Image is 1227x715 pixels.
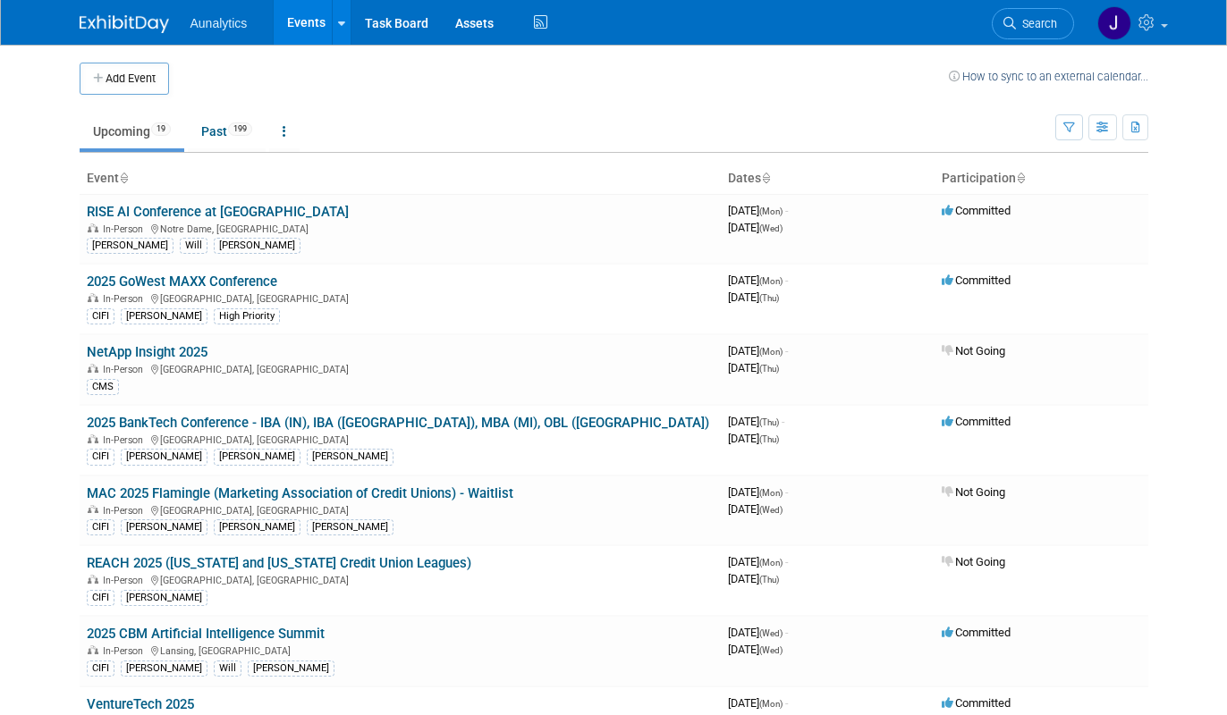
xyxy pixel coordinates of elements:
div: CIFI [87,449,114,465]
a: Sort by Start Date [761,171,770,185]
div: Notre Dame, [GEOGRAPHIC_DATA] [87,221,714,235]
div: [PERSON_NAME] [121,519,207,535]
div: [GEOGRAPHIC_DATA], [GEOGRAPHIC_DATA] [87,502,714,517]
div: [PERSON_NAME] [121,308,207,324]
div: [PERSON_NAME] [307,449,393,465]
div: [PERSON_NAME] [121,660,207,677]
div: [GEOGRAPHIC_DATA], [GEOGRAPHIC_DATA] [87,361,714,375]
span: - [782,415,784,428]
div: [GEOGRAPHIC_DATA], [GEOGRAPHIC_DATA] [87,432,714,446]
span: (Wed) [759,505,783,515]
span: (Mon) [759,347,783,357]
span: Committed [942,696,1011,710]
span: (Mon) [759,699,783,709]
img: In-Person Event [88,434,98,443]
div: Lansing, [GEOGRAPHIC_DATA] [87,643,714,657]
span: [DATE] [728,643,783,656]
span: (Thu) [759,293,779,303]
a: 2025 GoWest MAXX Conference [87,273,277,290]
div: [PERSON_NAME] [307,519,393,535]
a: MAC 2025 Flamingle (Marketing Association of Credit Unions) - Waitlist [87,485,513,501]
div: [PERSON_NAME] [214,449,300,465]
span: Not Going [942,485,1005,499]
span: Committed [942,415,1011,428]
div: [PERSON_NAME] [248,660,334,677]
span: [DATE] [728,502,783,516]
span: In-Person [103,505,148,517]
span: (Wed) [759,645,783,655]
div: High Priority [214,308,280,324]
th: Participation [935,164,1148,194]
div: CIFI [87,660,114,677]
div: Will [214,660,241,677]
a: Sort by Participation Type [1016,171,1025,185]
img: In-Person Event [88,575,98,584]
div: CIFI [87,519,114,535]
span: Search [1016,17,1057,30]
span: (Mon) [759,276,783,286]
div: CIFI [87,590,114,606]
span: - [785,344,788,357]
span: (Thu) [759,364,779,374]
img: In-Person Event [88,505,98,514]
span: (Mon) [759,558,783,568]
span: Committed [942,626,1011,639]
span: [DATE] [728,344,788,357]
span: 19 [151,122,171,136]
span: [DATE] [728,572,779,585]
span: In-Person [103,223,148,235]
a: Upcoming19 [80,114,184,148]
a: NetApp Insight 2025 [87,344,207,360]
span: [DATE] [728,273,788,287]
div: [GEOGRAPHIC_DATA], [GEOGRAPHIC_DATA] [87,290,714,305]
span: Committed [942,204,1011,217]
span: - [785,626,788,639]
div: [PERSON_NAME] [214,238,300,254]
span: [DATE] [728,432,779,445]
div: CMS [87,379,119,395]
a: Sort by Event Name [119,171,128,185]
span: [DATE] [728,626,788,639]
a: RISE AI Conference at [GEOGRAPHIC_DATA] [87,204,349,220]
span: [DATE] [728,485,788,499]
span: In-Person [103,364,148,375]
span: [DATE] [728,696,788,710]
div: [GEOGRAPHIC_DATA], [GEOGRAPHIC_DATA] [87,572,714,586]
span: [DATE] [728,415,784,428]
span: (Thu) [759,434,779,444]
span: - [785,485,788,499]
span: [DATE] [728,361,779,374]
div: [PERSON_NAME] [121,590,207,606]
div: [PERSON_NAME] [121,449,207,465]
a: Past199 [188,114,266,148]
div: [PERSON_NAME] [87,238,173,254]
span: (Mon) [759,206,783,216]
img: In-Person Event [88,364,98,373]
span: (Wed) [759,628,783,638]
th: Dates [721,164,935,194]
span: In-Person [103,575,148,586]
span: Aunalytics [190,16,248,30]
a: Search [992,8,1074,39]
div: Will [180,238,207,254]
span: Not Going [942,344,1005,357]
a: 2025 CBM Artificial Intelligence Summit [87,626,325,642]
span: (Mon) [759,488,783,498]
span: (Thu) [759,575,779,585]
div: [PERSON_NAME] [214,519,300,535]
img: In-Person Event [88,645,98,654]
span: In-Person [103,645,148,657]
span: (Wed) [759,223,783,233]
span: [DATE] [728,290,779,304]
img: ExhibitDay [80,15,169,33]
a: REACH 2025 ([US_STATE] and [US_STATE] Credit Union Leagues) [87,555,471,571]
img: Julie Grisanti-Cieslak [1097,6,1131,40]
span: In-Person [103,293,148,305]
div: CIFI [87,308,114,324]
span: [DATE] [728,221,783,234]
span: In-Person [103,434,148,446]
span: 199 [228,122,252,136]
a: VentureTech 2025 [87,696,194,712]
span: - [785,696,788,710]
span: Committed [942,273,1011,287]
